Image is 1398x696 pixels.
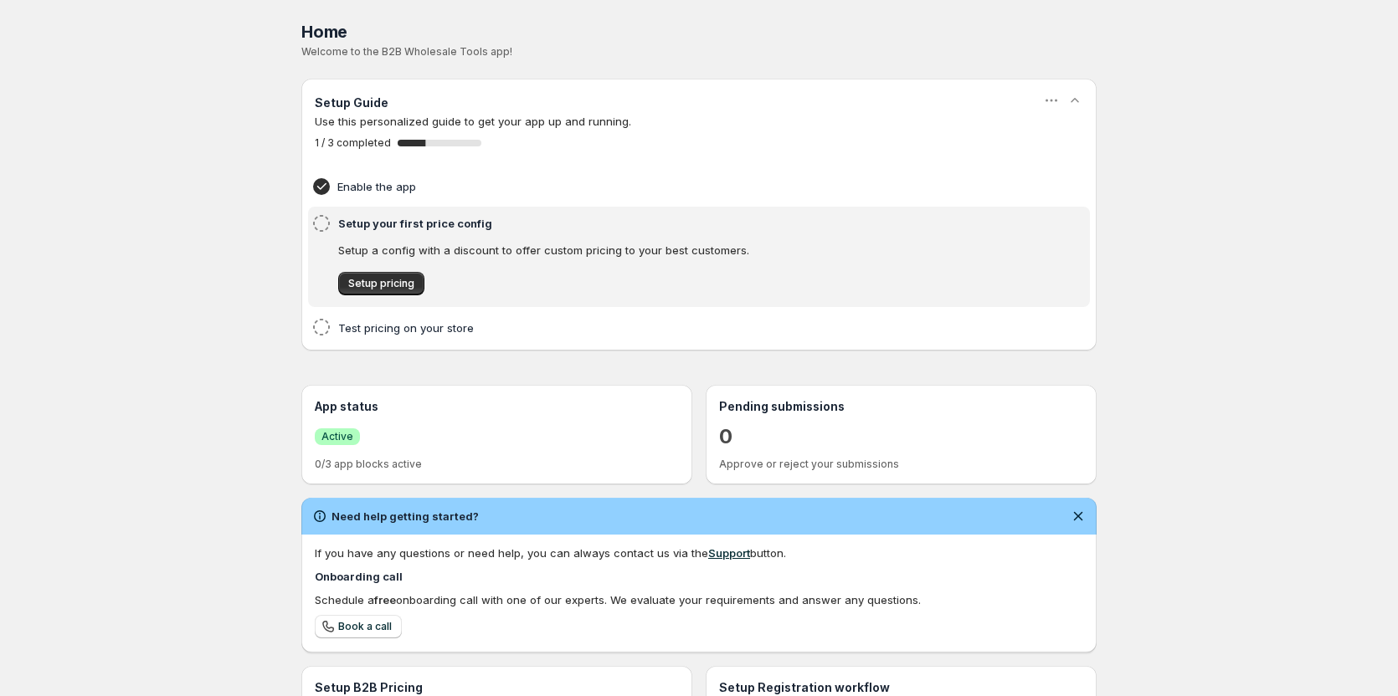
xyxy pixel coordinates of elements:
[338,320,1009,336] h4: Test pricing on your store
[719,398,1083,415] h3: Pending submissions
[708,546,750,560] a: Support
[315,427,360,445] a: SuccessActive
[315,568,1083,585] h4: Onboarding call
[301,45,1097,59] p: Welcome to the B2B Wholesale Tools app!
[337,178,1009,195] h4: Enable the app
[348,277,414,290] span: Setup pricing
[315,615,402,638] a: Book a call
[719,423,732,450] a: 0
[338,215,1009,232] h4: Setup your first price config
[374,593,396,606] b: free
[315,95,388,111] h3: Setup Guide
[338,242,1004,258] p: Setup a config with a discount to offer custom pricing to your best customers.
[1066,504,1090,528] button: Dismiss notification
[315,679,679,696] h3: Setup B2B Pricing
[301,22,347,42] span: Home
[719,679,1083,696] h3: Setup Registration workflow
[315,545,1083,561] div: If you have any questions or need help, you can always contact us via the button.
[332,508,479,525] h2: Need help getting started?
[719,458,1083,471] p: Approve or reject your submissions
[315,458,679,471] p: 0/3 app blocks active
[338,620,392,633] span: Book a call
[321,430,353,443] span: Active
[338,272,424,295] a: Setup pricing
[315,398,679,415] h3: App status
[315,113,1083,130] p: Use this personalized guide to get your app up and running.
[315,591,1083,608] div: Schedule a onboarding call with one of our experts. We evaluate your requirements and answer any ...
[315,136,391,150] span: 1 / 3 completed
